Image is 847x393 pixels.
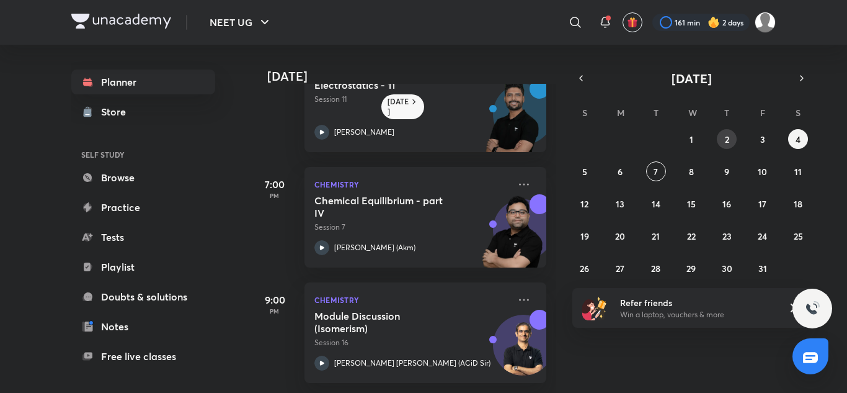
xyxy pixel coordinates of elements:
[717,258,737,278] button: October 30, 2025
[71,284,215,309] a: Doubts & solutions
[616,263,624,274] abbr: October 27, 2025
[758,230,767,242] abbr: October 24, 2025
[314,177,509,192] p: Chemistry
[646,258,666,278] button: October 28, 2025
[610,194,630,214] button: October 13, 2025
[758,263,767,274] abbr: October 31, 2025
[250,292,299,307] h5: 9:00
[334,242,415,253] p: [PERSON_NAME] (Akm)
[758,166,767,178] abbr: October 10, 2025
[623,12,642,32] button: avatar
[651,263,660,274] abbr: October 28, 2025
[314,194,469,219] h5: Chemical Equilibrium - part IV
[652,230,660,242] abbr: October 21, 2025
[646,226,666,246] button: October 21, 2025
[788,161,808,181] button: October 11, 2025
[620,309,773,320] p: Win a laptop, vouchers & more
[717,226,737,246] button: October 23, 2025
[610,258,630,278] button: October 27, 2025
[71,225,215,250] a: Tests
[717,129,737,149] button: October 2, 2025
[717,194,737,214] button: October 16, 2025
[582,107,587,119] abbr: Sunday
[267,69,559,84] h4: [DATE]
[314,310,469,335] h5: Module Discussion (Isomerism)
[681,226,701,246] button: October 22, 2025
[620,296,773,309] h6: Refer friends
[753,194,773,214] button: October 17, 2025
[753,226,773,246] button: October 24, 2025
[794,166,802,178] abbr: October 11, 2025
[722,230,732,242] abbr: October 23, 2025
[753,258,773,278] button: October 31, 2025
[71,14,171,29] img: Company Logo
[575,161,595,181] button: October 5, 2025
[724,166,729,178] abbr: October 9, 2025
[760,133,765,145] abbr: October 3, 2025
[796,107,800,119] abbr: Saturday
[681,194,701,214] button: October 15, 2025
[478,79,546,165] img: unacademy
[724,107,729,119] abbr: Thursday
[646,161,666,181] button: October 7, 2025
[71,144,215,165] h6: SELF STUDY
[582,166,587,178] abbr: October 5, 2025
[760,107,765,119] abbr: Friday
[646,194,666,214] button: October 14, 2025
[71,14,171,32] a: Company Logo
[617,107,624,119] abbr: Monday
[753,129,773,149] button: October 3, 2025
[575,194,595,214] button: October 12, 2025
[71,99,215,124] a: Store
[681,258,701,278] button: October 29, 2025
[654,107,659,119] abbr: Tuesday
[615,230,625,242] abbr: October 20, 2025
[71,195,215,220] a: Practice
[796,133,800,145] abbr: October 4, 2025
[758,198,766,210] abbr: October 17, 2025
[788,194,808,214] button: October 18, 2025
[314,79,469,91] h5: Electrostatics - 11
[627,17,638,28] img: avatar
[805,301,820,316] img: ttu
[717,161,737,181] button: October 9, 2025
[681,161,701,181] button: October 8, 2025
[71,70,215,94] a: Planner
[687,230,696,242] abbr: October 22, 2025
[753,161,773,181] button: October 10, 2025
[580,263,589,274] abbr: October 26, 2025
[681,129,701,149] button: October 1, 2025
[672,70,712,87] span: [DATE]
[686,263,696,274] abbr: October 29, 2025
[71,165,215,190] a: Browse
[580,198,588,210] abbr: October 12, 2025
[707,16,720,29] img: streak
[575,226,595,246] button: October 19, 2025
[202,10,280,35] button: NEET UG
[690,133,693,145] abbr: October 1, 2025
[314,222,509,233] p: Session 7
[71,314,215,339] a: Notes
[580,230,589,242] abbr: October 19, 2025
[582,296,607,320] img: referral
[689,166,694,178] abbr: October 8, 2025
[618,166,623,178] abbr: October 6, 2025
[788,226,808,246] button: October 25, 2025
[788,129,808,149] button: October 4, 2025
[71,344,215,369] a: Free live classes
[616,198,624,210] abbr: October 13, 2025
[388,97,409,117] h6: [DATE]
[610,226,630,246] button: October 20, 2025
[794,230,803,242] abbr: October 25, 2025
[334,358,490,369] p: [PERSON_NAME] [PERSON_NAME] (ACiD Sir)
[478,194,546,280] img: unacademy
[590,70,793,87] button: [DATE]
[652,198,660,210] abbr: October 14, 2025
[755,12,776,33] img: Mahi Singh
[334,127,394,138] p: [PERSON_NAME]
[687,198,696,210] abbr: October 15, 2025
[794,198,802,210] abbr: October 18, 2025
[250,307,299,315] p: PM
[250,192,299,199] p: PM
[494,322,553,381] img: Avatar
